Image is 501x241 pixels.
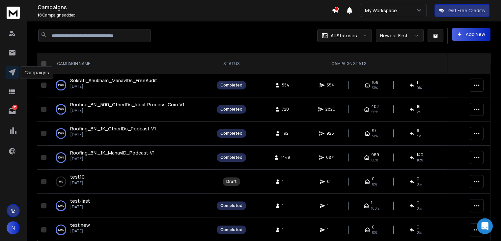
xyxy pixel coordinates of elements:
[417,109,421,115] span: 2 %
[327,83,334,88] span: 554
[58,226,64,233] p: 100 %
[371,157,378,163] span: 68 %
[372,128,376,133] span: 97
[49,73,213,97] td: 100%Sokrati_Shubham_ManavIDs_FreeAudit[DATE]
[477,218,493,234] div: Open Intercom Messenger
[49,121,213,146] td: 100%Roofing_BNI_1K_OtherIDs_Podcast-V1[DATE]
[49,146,213,170] td: 100%Roofing_BNI_1K_ManavID_Podcast-V1[DATE]
[326,131,334,136] span: 928
[448,7,485,14] p: Get Free Credits
[70,101,184,108] a: Roofing_BNI_500_OtherIDs_Ideal-Process-Com-V1
[7,221,20,234] button: N
[58,154,64,161] p: 100 %
[70,84,157,89] p: [DATE]
[372,133,378,139] span: 51 %
[417,182,422,187] span: 0%
[38,13,332,18] p: Campaigns added
[327,227,334,232] span: 1
[417,80,418,85] span: 1
[220,227,242,232] div: Completed
[49,170,213,194] td: 0%test10[DATE]
[70,77,157,84] a: Sokrati_Shubham_ManavIDs_FreeAudit
[417,206,422,211] span: 0 %
[282,107,289,112] span: 720
[417,157,423,163] span: 10 %
[327,179,334,184] span: 0
[220,83,242,88] div: Completed
[372,182,377,187] span: 0%
[372,80,378,85] span: 169
[417,104,421,109] span: 16
[282,131,289,136] span: 192
[365,7,400,14] p: My Workspace
[58,130,64,137] p: 100 %
[70,180,85,186] p: [DATE]
[372,85,378,90] span: 31 %
[70,198,90,204] a: test-last
[70,125,156,132] span: Roofing_BNI_1K_OtherIDs_Podcast-V1
[220,131,242,136] div: Completed
[282,203,289,208] span: 1
[70,222,90,228] a: test new
[250,53,447,75] th: CAMPAIGN STATS
[220,107,242,112] div: Completed
[70,228,90,234] p: [DATE]
[281,155,290,160] span: 1449
[49,53,213,75] th: CAMPAIGN NAME
[371,152,379,157] span: 989
[434,4,489,17] button: Get Free Credits
[226,179,237,184] div: Draft
[59,178,63,185] p: 0 %
[70,101,184,108] span: Roofing_BNI_500_OtherIDs_Ideal-Process-Com-V1
[38,12,42,18] span: 18
[12,105,17,110] p: 30
[70,204,90,210] p: [DATE]
[70,156,155,161] p: [DATE]
[371,109,378,115] span: 56 %
[70,125,156,132] a: Roofing_BNI_1K_OtherIDs_Podcast-V1
[49,97,213,121] td: 100%Roofing_BNI_500_OtherIDs_Ideal-Process-Com-V1[DATE]
[326,155,335,160] span: 6871
[417,133,421,139] span: 3 %
[371,200,372,206] span: 1
[327,203,334,208] span: 1
[372,224,375,230] span: 0
[325,107,335,112] span: 2820
[417,152,423,157] span: 140
[282,83,289,88] span: 554
[70,132,156,137] p: [DATE]
[70,108,184,113] p: [DATE]
[213,53,250,75] th: STATUS
[49,194,213,218] td: 100%test-last[DATE]
[417,176,419,182] span: 0
[70,174,85,180] a: test10
[417,230,422,235] span: 0 %
[372,176,375,182] span: 0
[58,106,64,113] p: 100 %
[417,224,419,230] span: 0
[417,200,419,206] span: 0
[331,32,357,39] p: All Statuses
[20,66,53,79] div: Campaigns
[371,104,379,109] span: 402
[58,202,64,209] p: 100 %
[452,28,490,41] button: Add New
[417,85,422,90] span: 0 %
[38,3,332,11] h1: Campaigns
[6,105,19,118] a: 30
[282,227,289,232] span: 1
[70,77,157,84] span: Sokrati_Shubham_ManavIDs_FreeAudit
[220,203,242,208] div: Completed
[58,82,64,88] p: 100 %
[70,150,155,156] a: Roofing_BNI_1K_ManavID_Podcast-V1
[371,206,379,211] span: 100 %
[282,179,289,184] span: 1
[376,29,424,42] button: Newest First
[372,230,377,235] span: 0%
[7,7,20,19] img: logo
